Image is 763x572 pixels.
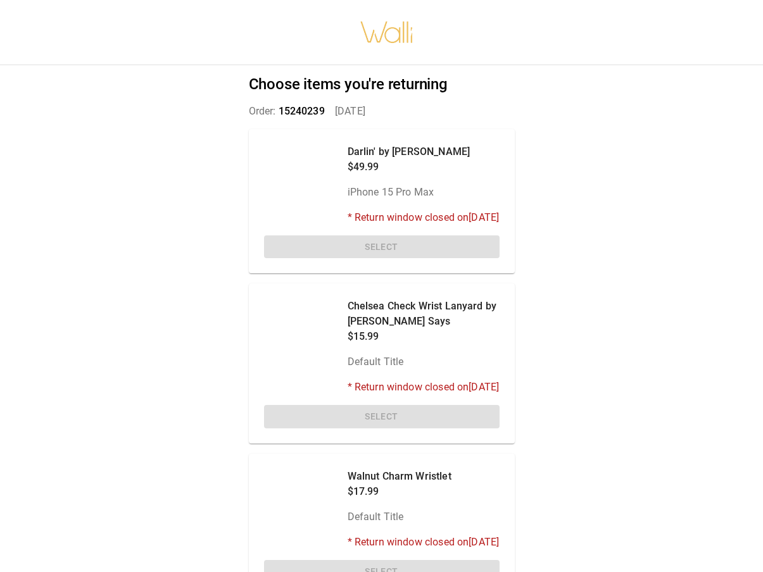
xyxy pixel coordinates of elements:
p: * Return window closed on [DATE] [348,210,500,225]
p: Default Title [348,509,500,525]
h2: Choose items you're returning [249,75,515,94]
p: Order: [DATE] [249,104,515,119]
p: Darlin' by [PERSON_NAME] [348,144,500,159]
p: $15.99 [348,329,500,344]
p: iPhone 15 Pro Max [348,185,500,200]
p: * Return window closed on [DATE] [348,535,500,550]
img: walli-inc.myshopify.com [360,5,414,59]
p: Default Title [348,354,500,370]
p: * Return window closed on [DATE] [348,380,500,395]
p: $17.99 [348,484,500,499]
span: 15240239 [279,105,325,117]
p: $49.99 [348,159,500,175]
p: Walnut Charm Wristlet [348,469,500,484]
p: Chelsea Check Wrist Lanyard by [PERSON_NAME] Says [348,299,500,329]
